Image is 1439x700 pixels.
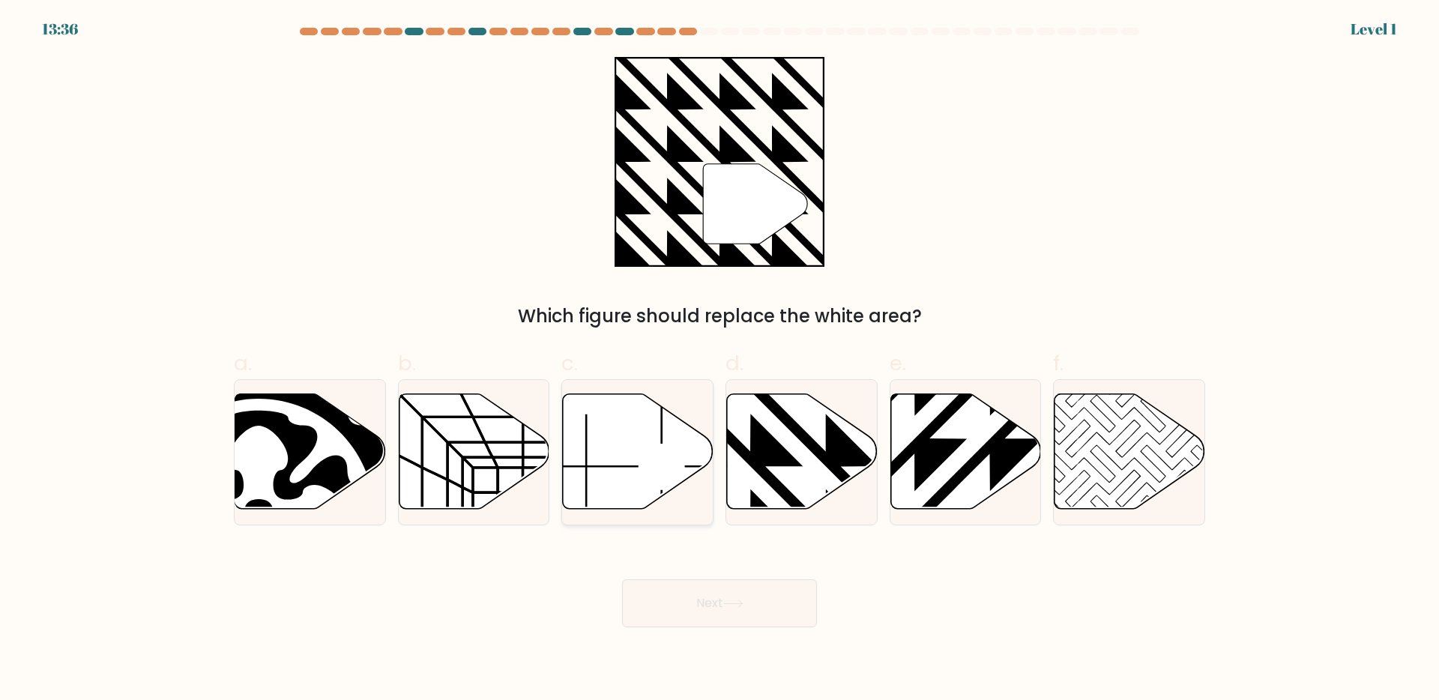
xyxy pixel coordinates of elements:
span: f. [1053,349,1064,378]
span: d. [725,349,743,378]
div: Level 1 [1351,18,1397,40]
div: Which figure should replace the white area? [243,303,1196,330]
span: e. [890,349,906,378]
span: a. [234,349,252,378]
g: " [703,164,807,244]
button: Next [622,579,817,627]
span: c. [561,349,578,378]
div: 13:36 [42,18,78,40]
span: b. [398,349,416,378]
